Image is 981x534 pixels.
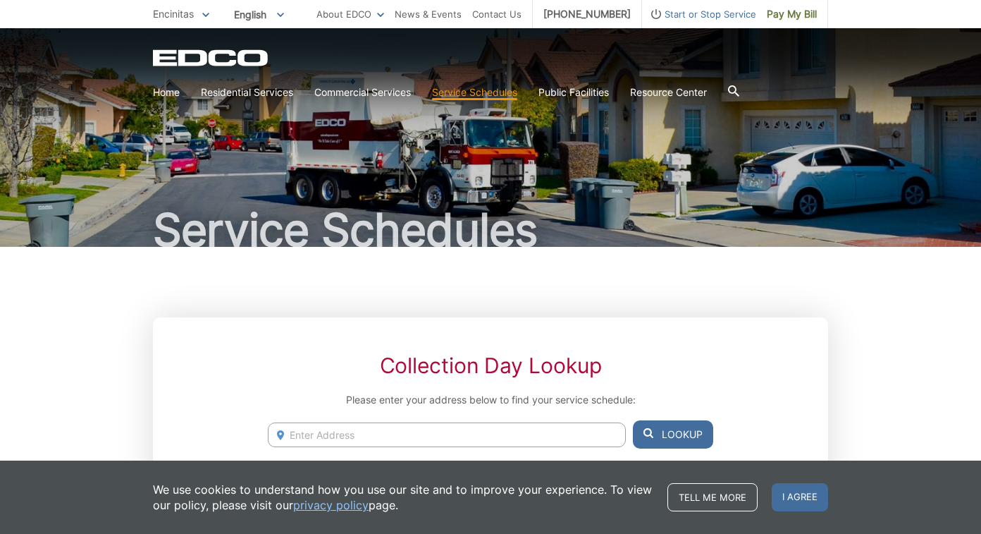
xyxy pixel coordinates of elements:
[201,85,293,100] a: Residential Services
[316,6,384,22] a: About EDCO
[153,8,194,20] span: Encinitas
[432,85,517,100] a: Service Schedules
[772,483,828,511] span: I agree
[472,6,522,22] a: Contact Us
[630,85,707,100] a: Resource Center
[395,6,462,22] a: News & Events
[153,49,270,66] a: EDCD logo. Return to the homepage.
[314,85,411,100] a: Commercial Services
[268,392,713,408] p: Please enter your address below to find your service schedule:
[538,85,609,100] a: Public Facilities
[268,353,713,378] h2: Collection Day Lookup
[153,482,653,513] p: We use cookies to understand how you use our site and to improve your experience. To view our pol...
[293,497,369,513] a: privacy policy
[633,420,713,449] button: Lookup
[268,423,626,447] input: Enter Address
[667,483,758,511] a: Tell me more
[223,3,295,26] span: English
[153,207,828,253] h1: Service Schedules
[767,6,817,22] span: Pay My Bill
[153,85,180,100] a: Home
